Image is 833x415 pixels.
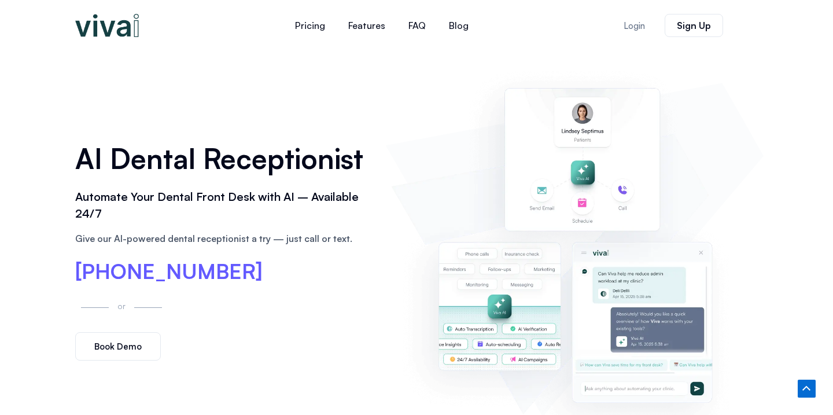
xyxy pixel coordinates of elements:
[75,138,374,179] h1: AI Dental Receptionist
[115,299,128,313] p: or
[337,12,397,39] a: Features
[677,21,711,30] span: Sign Up
[75,261,263,282] a: [PHONE_NUMBER]
[610,14,659,37] a: Login
[437,12,480,39] a: Blog
[397,12,437,39] a: FAQ
[283,12,337,39] a: Pricing
[75,332,161,361] a: Book Demo
[214,12,550,39] nav: Menu
[665,14,723,37] a: Sign Up
[75,232,374,245] p: Give our AI-powered dental receptionist a try — just call or text.
[94,342,142,351] span: Book Demo
[75,189,374,222] h2: Automate Your Dental Front Desk with AI – Available 24/7
[624,21,645,30] span: Login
